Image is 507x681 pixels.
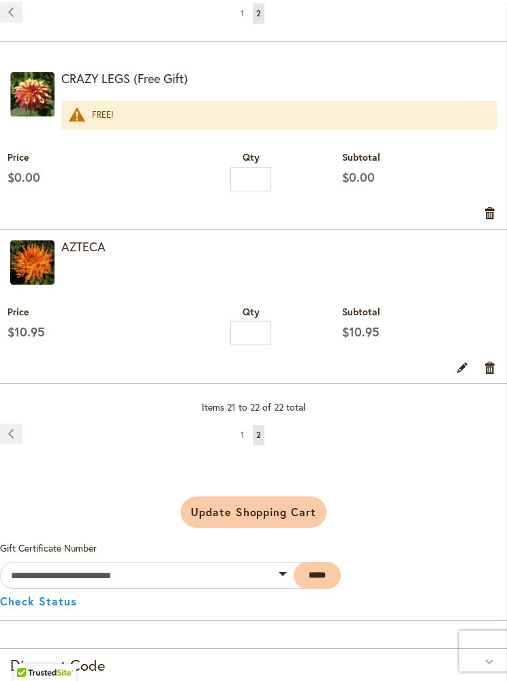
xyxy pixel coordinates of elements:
span: 2 [256,430,261,440]
img: CRAZY LEGS (Free Gift) [10,72,55,116]
span: Items 21 to 22 of 22 total [202,400,305,413]
a: 1 [237,425,247,445]
strong: CRAZY LEGS (Free Gift) [61,70,497,88]
strong: Discount Code [10,655,105,675]
span: $10.95 [342,323,380,340]
span: $0.00 [342,169,375,185]
a: AZTECA [61,238,106,255]
iframe: Launch Accessibility Center [10,633,48,671]
a: AZTECA [10,240,55,288]
span: 2 [256,8,261,18]
a: 1 [237,3,247,24]
span: $0.00 [7,169,40,185]
div: FREE! [92,109,483,122]
span: 1 [241,430,244,440]
button: Update Shopping Cart [181,496,326,528]
span: $10.95 [7,323,45,340]
img: AZTECA [10,240,55,285]
span: Update Shopping Cart [191,505,316,519]
span: 1 [241,8,244,18]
